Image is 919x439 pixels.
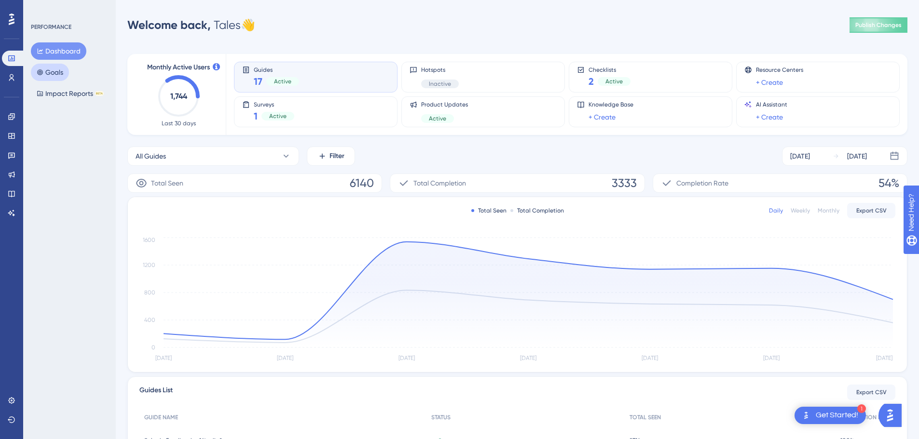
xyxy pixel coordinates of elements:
span: 6140 [350,175,374,191]
span: Active [274,78,291,85]
button: Impact ReportsBETA [31,85,110,102]
tspan: [DATE] [642,355,658,361]
span: Inactive [429,80,451,88]
div: PERFORMANCE [31,23,71,31]
span: Export CSV [856,207,887,214]
span: Monthly Active Users [147,62,210,73]
span: 1 [254,109,258,123]
span: Total Completion [413,177,466,189]
button: Dashboard [31,42,86,60]
span: Surveys [254,101,294,107]
div: Open Get Started! checklist, remaining modules: 1 [795,407,866,424]
iframe: UserGuiding AI Assistant Launcher [878,401,907,430]
button: All Guides [127,146,299,166]
span: AI Assistant [756,101,787,108]
span: Need Help? [23,2,60,14]
tspan: [DATE] [520,355,536,361]
tspan: 1600 [143,237,155,243]
span: 2 [589,75,594,88]
span: Active [429,115,446,122]
span: Active [269,112,287,120]
tspan: 1200 [143,262,155,268]
span: Export CSV [856,388,887,396]
div: Monthly [818,207,839,214]
button: Publish Changes [850,17,907,33]
div: [DATE] [847,150,867,162]
span: Product Updates [421,101,468,108]
span: Filter [329,150,344,162]
tspan: [DATE] [763,355,780,361]
span: Publish Changes [855,21,902,29]
button: Export CSV [847,385,895,400]
span: STATUS [431,413,451,421]
tspan: 400 [144,317,155,323]
button: Goals [31,64,69,81]
tspan: 0 [151,344,155,351]
span: Hotspots [421,66,459,74]
span: TOTAL SEEN [630,413,661,421]
a: + Create [589,111,616,123]
div: Tales 👋 [127,17,255,33]
span: Welcome back, [127,18,211,32]
span: 54% [878,175,899,191]
div: Total Seen [471,207,507,214]
text: 1,744 [170,92,188,101]
span: 3333 [612,175,637,191]
tspan: 800 [144,289,155,296]
tspan: [DATE] [876,355,892,361]
span: Checklists [589,66,631,73]
span: Knowledge Base [589,101,633,108]
div: BETA [95,91,104,96]
tspan: [DATE] [155,355,172,361]
div: Weekly [791,207,810,214]
button: Export CSV [847,203,895,218]
div: Get Started! [816,410,858,421]
span: Active [605,78,623,85]
img: launcher-image-alternative-text [800,410,812,421]
div: Total Completion [510,207,564,214]
div: Daily [769,207,783,214]
span: Total Seen [151,177,183,189]
span: All Guides [136,150,166,162]
span: Guides List [139,385,173,400]
span: Last 30 days [162,120,196,127]
button: Filter [307,146,355,166]
span: Resource Centers [756,66,803,74]
span: 17 [254,75,262,88]
a: + Create [756,77,783,88]
span: Completion Rate [676,177,728,189]
div: [DATE] [790,150,810,162]
span: GUIDE NAME [144,413,178,421]
div: 1 [857,404,866,413]
tspan: [DATE] [398,355,415,361]
span: Guides [254,66,299,73]
a: + Create [756,111,783,123]
tspan: [DATE] [277,355,293,361]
